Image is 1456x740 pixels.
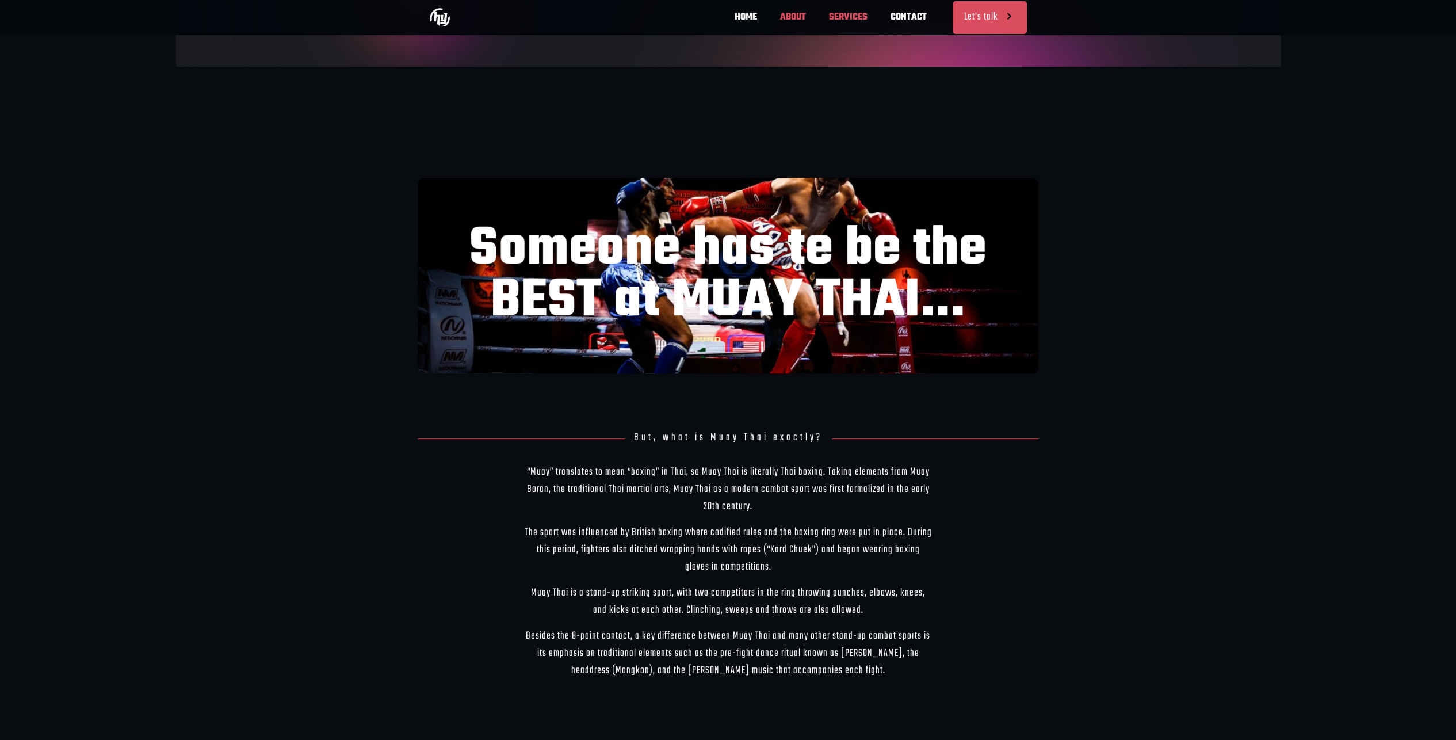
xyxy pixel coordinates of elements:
a: Let's talk [953,1,1027,34]
p: Muay Thai is a stand-up striking sport, with two competitors in the ring throwing punches, elbows... [524,585,933,619]
h4: But, what is Muay Thai exactly? [625,432,832,444]
img: Muay Thai Personal Training [430,7,450,27]
p: Besides the 8-point contact, a key difference between Muay Thai and many other stand-up combat sp... [524,628,933,680]
p: “Muay” translates to mean “boxing” in Thai, so Muay Thai is literally Thai boxing. Taking element... [524,464,933,516]
p: The sport was influenced by British boxing where codified rules and the boxing ring were put in p... [524,524,933,576]
h2: Someone has te be the BEST at MUAY THAI... [429,224,1027,327]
